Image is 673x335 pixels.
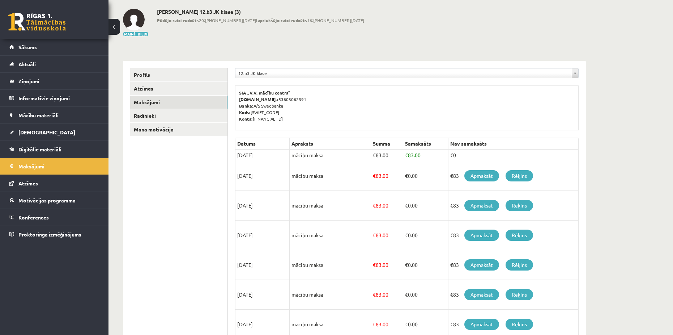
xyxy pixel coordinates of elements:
[18,61,36,67] span: Aktuāli
[405,172,408,179] span: €
[405,321,408,327] span: €
[130,96,227,109] a: Maksājumi
[9,141,99,158] a: Digitālie materiāli
[238,68,569,78] span: 12.b3 JK klase
[290,150,371,161] td: mācību maksa
[157,17,364,24] span: 20:[PHONE_NUMBER][DATE] 16:[PHONE_NUMBER][DATE]
[130,109,227,122] a: Radinieki
[464,289,499,300] a: Apmaksāt
[405,152,408,158] span: €
[18,158,99,175] legend: Maksājumi
[9,107,99,123] a: Mācību materiāli
[403,161,448,191] td: 0.00
[9,175,99,192] a: Atzīmes
[235,191,290,221] td: [DATE]
[290,191,371,221] td: mācību maksa
[506,259,533,271] a: Rēķins
[371,280,403,310] td: 83.00
[403,138,448,150] th: Samaksāts
[464,259,499,271] a: Apmaksāt
[448,150,578,161] td: €0
[130,82,227,95] a: Atzīmes
[235,161,290,191] td: [DATE]
[371,138,403,150] th: Summa
[9,39,99,55] a: Sākums
[403,250,448,280] td: 0.00
[18,146,61,152] span: Digitālie materiāli
[235,150,290,161] td: [DATE]
[403,221,448,250] td: 0.00
[448,138,578,150] th: Nav samaksāts
[405,291,408,298] span: €
[371,191,403,221] td: 83.00
[506,200,533,211] a: Rēķins
[448,221,578,250] td: €83
[9,90,99,106] a: Informatīvie ziņojumi
[290,250,371,280] td: mācību maksa
[18,214,49,221] span: Konferences
[290,280,371,310] td: mācību maksa
[371,221,403,250] td: 83.00
[235,250,290,280] td: [DATE]
[448,191,578,221] td: €83
[239,90,291,96] b: SIA „V.V. mācību centrs”
[239,109,251,115] b: Kods:
[239,89,575,122] p: 53603062391 A/S Swedbanka [SWIFT_CODE] [FINANCIAL_ID]
[405,202,408,209] span: €
[403,150,448,161] td: 83.00
[373,152,376,158] span: €
[235,68,578,78] a: 12.b3 JK klase
[130,68,227,81] a: Profils
[18,112,59,118] span: Mācību materiāli
[448,161,578,191] td: €83
[123,32,148,36] button: Mainīt bildi
[506,319,533,330] a: Rēķins
[464,170,499,181] a: Apmaksāt
[464,230,499,241] a: Apmaksāt
[9,56,99,72] a: Aktuāli
[371,150,403,161] td: 83.00
[290,221,371,250] td: mācību maksa
[373,291,376,298] span: €
[403,280,448,310] td: 0.00
[18,180,38,187] span: Atzīmes
[9,192,99,209] a: Motivācijas programma
[373,261,376,268] span: €
[506,289,533,300] a: Rēķins
[405,232,408,238] span: €
[506,230,533,241] a: Rēķins
[239,103,254,109] b: Banka:
[371,250,403,280] td: 83.00
[290,138,371,150] th: Apraksts
[18,44,37,50] span: Sākums
[464,319,499,330] a: Apmaksāt
[373,172,376,179] span: €
[18,197,76,204] span: Motivācijas programma
[235,138,290,150] th: Datums
[239,96,278,102] b: [DOMAIN_NAME].:
[373,202,376,209] span: €
[239,116,253,122] b: Konts:
[371,161,403,191] td: 83.00
[9,158,99,175] a: Maksājumi
[157,9,364,15] h2: [PERSON_NAME] 12.b3 JK klase (3)
[130,123,227,136] a: Mana motivācija
[123,9,145,30] img: Viktorija Pētersone
[9,73,99,89] a: Ziņojumi
[157,17,199,23] b: Pēdējo reizi redzēts
[9,124,99,141] a: [DEMOGRAPHIC_DATA]
[464,200,499,211] a: Apmaksāt
[9,226,99,243] a: Proktoringa izmēģinājums
[405,261,408,268] span: €
[290,161,371,191] td: mācību maksa
[8,13,66,31] a: Rīgas 1. Tālmācības vidusskola
[373,321,376,327] span: €
[448,280,578,310] td: €83
[506,170,533,181] a: Rēķins
[18,231,81,238] span: Proktoringa izmēģinājums
[448,250,578,280] td: €83
[18,90,99,106] legend: Informatīvie ziņojumi
[18,129,75,135] span: [DEMOGRAPHIC_DATA]
[9,209,99,226] a: Konferences
[235,221,290,250] td: [DATE]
